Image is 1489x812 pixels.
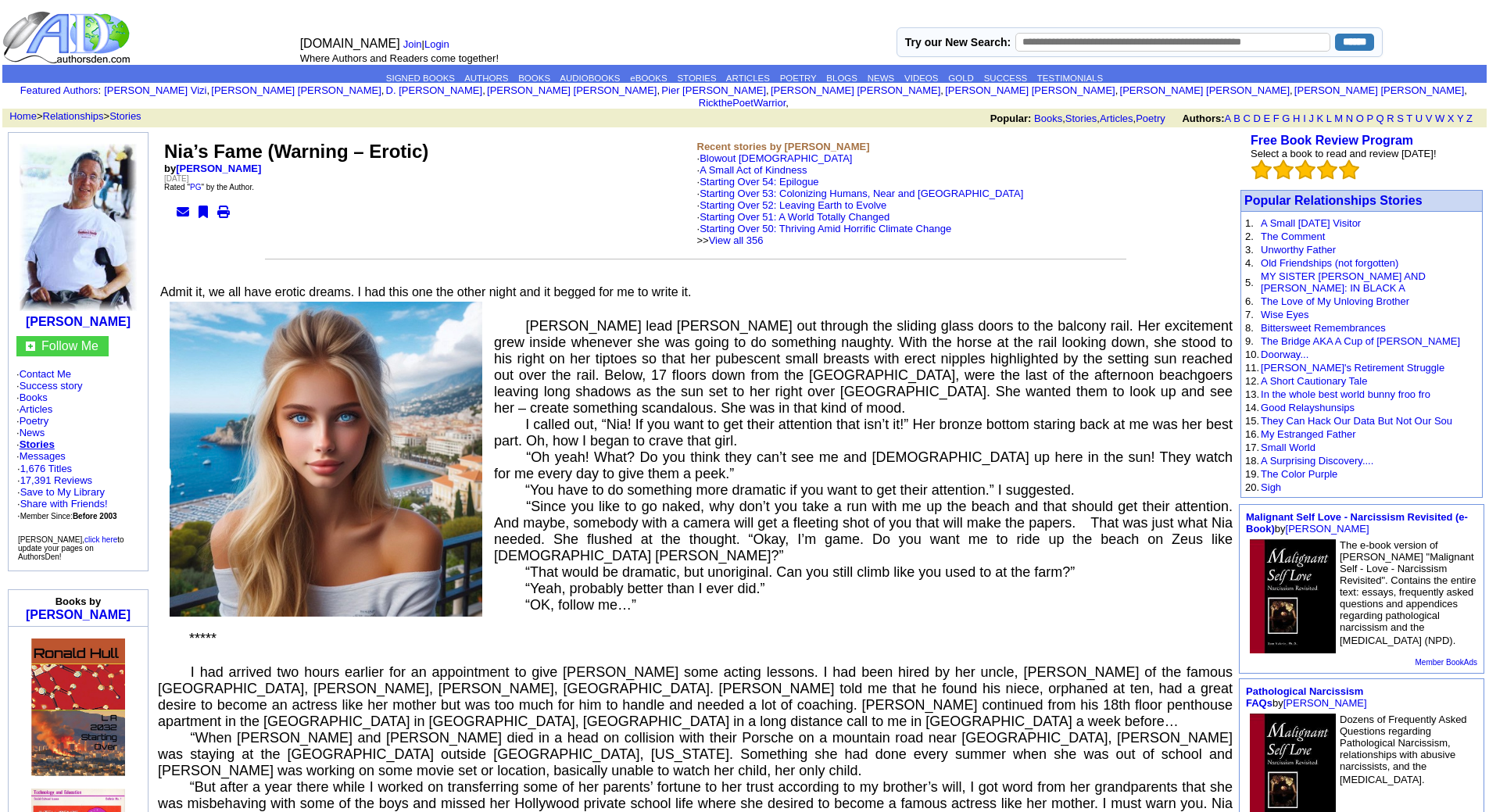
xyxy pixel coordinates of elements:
[1308,113,1314,124] a: J
[79,631,80,636] img: shim.gif
[1245,295,1254,307] font: 6.
[1034,113,1062,124] a: Books
[31,776,32,784] img: shim.gif
[945,84,1115,96] a: [PERSON_NAME] [PERSON_NAME]
[1303,113,1306,124] a: I
[1261,402,1355,413] a: Good Relayshunsips
[1245,481,1259,493] font: 20.
[1244,194,1423,207] a: Popular Relationships Stories
[158,499,1233,564] p: “Since you like to go naked, why don’t you take a run with me up the beach and that should get th...
[1261,388,1430,400] a: In the whole best world bunny froo fro
[1245,428,1259,440] font: 16.
[1261,442,1315,453] a: Small World
[700,176,818,188] a: Starting Over 54: Epilogue
[1286,523,1369,535] a: [PERSON_NAME]
[1246,685,1363,709] a: Pathological Narcissism FAQs
[1246,511,1468,535] font: by
[700,199,886,211] a: Starting Over 52: Leaving Earth to Evolve
[1261,322,1386,334] a: Bittersweet Remembrances
[20,486,105,498] a: Save to My Library
[518,73,550,83] a: BOOKS
[164,163,261,174] b: by
[20,450,66,462] a: Messages
[403,38,455,50] font: |
[990,113,1487,124] font: , , ,
[1426,113,1433,124] a: V
[1245,468,1259,480] font: 19.
[1261,231,1325,242] a: The Comment
[697,188,1024,246] font: ·
[1245,335,1254,347] font: 9.
[43,110,104,122] a: Relationships
[20,368,71,380] a: Contact Me
[1245,442,1259,453] font: 17.
[1261,335,1460,347] a: The Bridge AKA A Cup of [PERSON_NAME]
[20,474,93,486] a: 17,391 Reviews
[1261,244,1336,256] a: Unworthy Father
[17,463,117,521] font: · ·
[20,512,117,520] font: Member Since:
[1261,349,1308,360] a: Doorway...
[697,152,1024,246] font: ·
[1387,113,1394,124] a: R
[1406,113,1412,124] a: T
[104,84,206,96] a: [PERSON_NAME] Vizi
[700,223,951,234] a: Starting Over 50: Thriving Amid Horrific Climate Change
[1261,375,1367,387] a: A Short Cautionary Tale
[20,463,73,474] a: 1,676 Titles
[18,535,124,561] font: [PERSON_NAME], to update your pages on AuthorsDen!
[77,631,77,636] img: shim.gif
[1261,362,1444,374] a: [PERSON_NAME]'s Retirement Struggle
[9,110,37,122] a: Home
[1467,87,1469,95] font: i
[630,73,667,83] a: eBOOKS
[1245,322,1254,334] font: 8.
[1273,113,1280,124] a: F
[700,188,1023,199] a: Starting Over 53: Colonizing Humans, Near and [GEOGRAPHIC_DATA]
[20,144,137,311] img: 3918.JPG
[1100,113,1133,124] a: Articles
[1250,539,1336,653] img: 7234.JPG
[209,87,211,95] font: i
[73,512,117,520] b: Before 2003
[1245,217,1254,229] font: 1.
[1245,375,1259,387] font: 12.
[1251,134,1413,147] b: Free Book Review Program
[1397,113,1404,124] a: S
[789,99,790,108] font: i
[487,84,657,96] a: [PERSON_NAME] [PERSON_NAME]
[943,87,945,95] font: i
[1293,87,1294,95] font: i
[158,449,1233,482] p: “Oh yeah! What? Do you think they can’t see me and [DEMOGRAPHIC_DATA] up here in the sun! They wa...
[26,608,131,621] a: [PERSON_NAME]
[948,73,974,83] a: GOLD
[1356,113,1364,124] a: O
[660,87,661,95] font: i
[158,482,1233,499] p: “You have to do something more dramatic if you want to get their attention.” I suggested.
[20,84,101,96] font: :
[1251,148,1437,159] font: Select a book to read and review [DATE]!
[2,10,134,65] img: logo_ad.gif
[700,211,889,223] a: Starting Over 51: A World Totally Changed
[905,36,1011,48] label: Try our New Search:
[1120,84,1290,96] a: [PERSON_NAME] [PERSON_NAME]
[1261,257,1398,269] a: Old Friendships (not forgotten)
[158,730,1233,779] p: “When [PERSON_NAME] and [PERSON_NAME] died in a head on collision with their Porsche on a mountai...
[1339,159,1359,180] img: bigemptystars.png
[697,176,1024,246] font: ·
[1261,468,1337,480] a: The Color Purple
[1340,714,1467,785] font: Dozens of Frequently Asked Questions regarding Pathological Narcissism, relationships with abusiv...
[26,315,131,328] a: [PERSON_NAME]
[1245,455,1259,467] font: 18.
[485,87,487,95] font: i
[20,427,45,438] a: News
[77,631,78,636] img: shim.gif
[26,342,35,351] img: gc.jpg
[904,73,938,83] a: VIDEOS
[1457,113,1463,124] a: Y
[1261,415,1452,427] a: They Can Hack Our Data But Not Our Sou
[1283,697,1367,709] a: [PERSON_NAME]
[1245,231,1254,242] font: 2.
